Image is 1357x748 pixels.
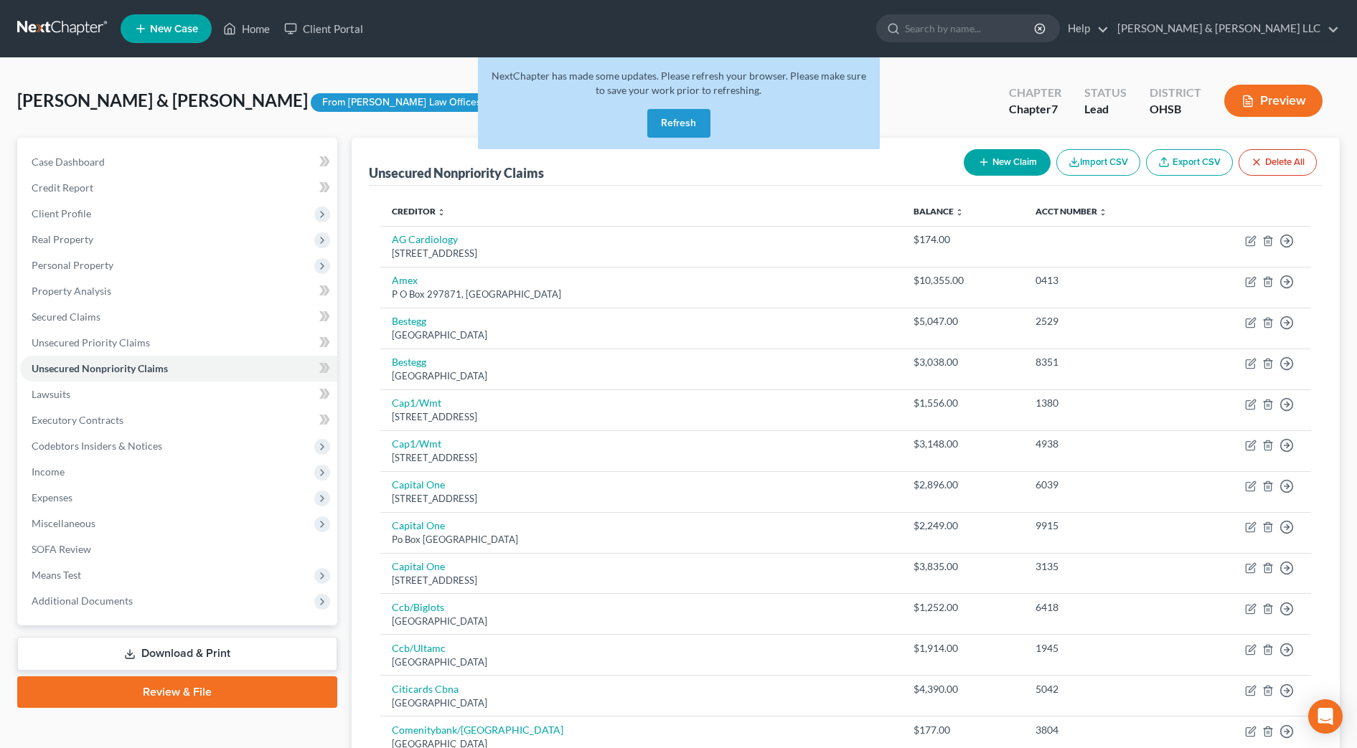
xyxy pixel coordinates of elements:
[392,451,891,465] div: [STREET_ADDRESS]
[1036,314,1170,328] div: 2529
[392,478,445,491] a: Capital One
[216,16,277,42] a: Home
[647,109,710,138] button: Refresh
[392,328,891,342] div: [GEOGRAPHIC_DATA]
[1036,600,1170,615] div: 6418
[392,724,563,736] a: Comenitybank/[GEOGRAPHIC_DATA]
[32,465,65,478] span: Income
[392,683,459,695] a: Citicards Cbna
[1061,16,1109,42] a: Help
[277,16,370,42] a: Client Portal
[392,233,458,245] a: AG Cardiology
[914,519,1013,533] div: $2,249.00
[392,315,426,327] a: Bestegg
[1036,641,1170,655] div: 1945
[1150,85,1201,101] div: District
[1009,101,1061,118] div: Chapter
[20,330,337,356] a: Unsecured Priority Claims
[914,437,1013,451] div: $3,148.00
[905,15,1036,42] input: Search by name...
[914,478,1013,492] div: $2,896.00
[20,536,337,562] a: SOFA Review
[392,560,445,572] a: Capital One
[32,569,81,581] span: Means Test
[1239,149,1317,176] button: Delete All
[392,369,891,383] div: [GEOGRAPHIC_DATA]
[20,382,337,407] a: Lawsuits
[150,24,198,34] span: New Case
[392,601,444,613] a: Ccb/Biglots
[1084,85,1127,101] div: Status
[32,543,91,555] span: SOFA Review
[32,285,111,297] span: Property Analysis
[20,149,337,175] a: Case Dashboard
[392,492,891,506] div: [STREET_ADDRESS]
[1308,699,1343,734] div: Open Intercom Messenger
[392,206,446,217] a: Creditor unfold_more
[392,519,445,531] a: Capital One
[1036,478,1170,492] div: 6039
[1009,85,1061,101] div: Chapter
[32,156,105,168] span: Case Dashboard
[914,206,964,217] a: Balance unfold_more
[1084,101,1127,118] div: Lead
[1036,519,1170,533] div: 9915
[1036,206,1107,217] a: Acct Number unfold_more
[1036,355,1170,369] div: 8351
[32,388,70,400] span: Lawsuits
[1036,559,1170,574] div: 3135
[32,517,95,529] span: Miscellaneous
[1036,437,1170,451] div: 4938
[32,336,150,349] span: Unsecured Priority Claims
[955,208,964,217] i: unfold_more
[32,491,72,503] span: Expenses
[1099,208,1107,217] i: unfold_more
[492,70,866,96] span: NextChapter has made some updates. Please refresh your browser. Please make sure to save your wor...
[914,641,1013,655] div: $1,914.00
[914,396,1013,410] div: $1,556.00
[392,642,446,654] a: Ccb/Ultamc
[1110,16,1339,42] a: [PERSON_NAME] & [PERSON_NAME] LLC
[1036,682,1170,696] div: 5042
[392,437,441,450] a: Cap1/Wmt
[914,314,1013,328] div: $5,047.00
[392,533,891,546] div: Po Box [GEOGRAPHIC_DATA]
[392,247,891,260] div: [STREET_ADDRESS]
[914,723,1013,737] div: $177.00
[392,696,891,710] div: [GEOGRAPHIC_DATA]
[32,233,93,245] span: Real Property
[392,274,418,286] a: Amex
[311,93,515,113] div: From [PERSON_NAME] Law Offices, LLC
[20,407,337,433] a: Executory Contracts
[914,273,1013,288] div: $10,355.00
[914,682,1013,696] div: $4,390.00
[20,278,337,304] a: Property Analysis
[20,356,337,382] a: Unsecured Nonpriority Claims
[32,362,168,374] span: Unsecured Nonpriority Claims
[392,615,891,628] div: [GEOGRAPHIC_DATA]
[392,356,426,368] a: Bestegg
[32,311,100,323] span: Secured Claims
[964,149,1051,176] button: New Claim
[914,355,1013,369] div: $3,038.00
[914,600,1013,615] div: $1,252.00
[437,208,446,217] i: unfold_more
[32,181,93,194] span: Credit Report
[1036,396,1170,410] div: 1380
[392,574,891,587] div: [STREET_ADDRESS]
[1224,85,1323,117] button: Preview
[17,90,308,110] span: [PERSON_NAME] & [PERSON_NAME]
[17,676,337,708] a: Review & File
[914,559,1013,574] div: $3,835.00
[1036,273,1170,288] div: 0413
[32,414,123,426] span: Executory Contracts
[392,397,441,409] a: Cap1/Wmt
[392,655,891,669] div: [GEOGRAPHIC_DATA]
[20,304,337,330] a: Secured Claims
[1056,149,1140,176] button: Import CSV
[392,288,891,301] div: P O Box 297871, [GEOGRAPHIC_DATA]
[17,637,337,671] a: Download & Print
[369,164,544,181] div: Unsecured Nonpriority Claims
[32,259,113,271] span: Personal Property
[1036,723,1170,737] div: 3804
